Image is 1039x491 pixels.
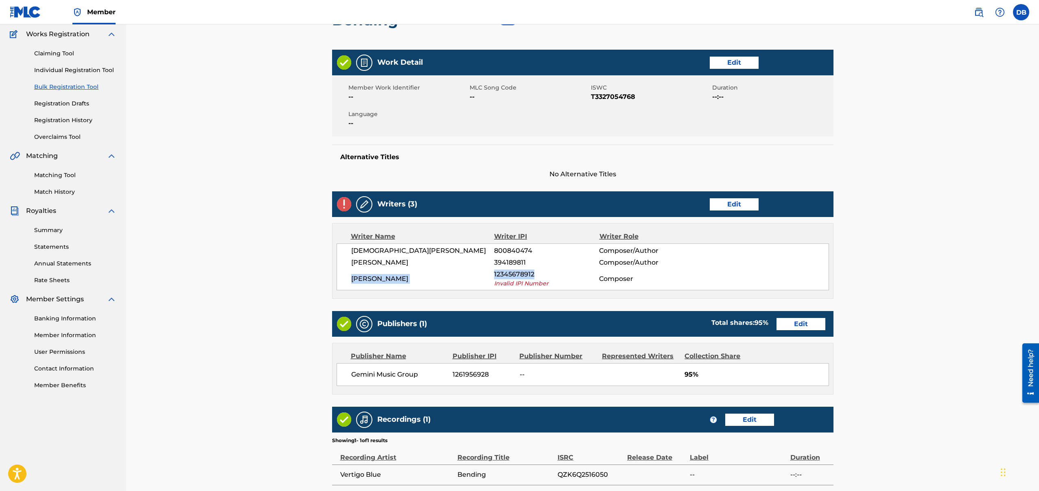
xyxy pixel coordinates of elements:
[359,415,369,425] img: Recordings
[332,437,387,444] p: Showing 1 - 1 of 1 results
[340,153,825,161] h5: Alternative Titles
[685,370,829,379] span: 95%
[34,348,116,356] a: User Permissions
[26,206,56,216] span: Royalties
[359,319,369,329] img: Publishers
[494,258,599,267] span: 394189811
[790,470,829,480] span: --:--
[34,171,116,180] a: Matching Tool
[337,55,351,70] img: Valid
[26,151,58,161] span: Matching
[351,370,447,379] span: Gemini Music Group
[591,92,710,102] span: T3327054768
[107,151,116,161] img: expand
[337,412,351,427] img: Valid
[777,318,825,330] a: Edit
[10,294,20,304] img: Member Settings
[1001,460,1006,484] div: Drag
[998,452,1039,491] iframe: Chat Widget
[377,415,431,424] h5: Recordings (1)
[107,294,116,304] img: expand
[10,151,20,161] img: Matching
[26,29,90,39] span: Works Registration
[34,116,116,125] a: Registration History
[10,206,20,216] img: Royalties
[351,258,494,267] span: [PERSON_NAME]
[34,314,116,323] a: Banking Information
[710,198,759,210] a: Edit
[351,274,494,284] span: [PERSON_NAME]
[377,199,417,209] h5: Writers (3)
[1013,4,1029,20] div: User Menu
[34,49,116,58] a: Claiming Tool
[10,29,20,39] img: Works Registration
[453,370,514,379] span: 1261956928
[453,351,514,361] div: Publisher IPI
[494,279,599,288] span: Invalid IPI Number
[377,58,423,67] h5: Work Detail
[627,444,686,463] div: Release Date
[332,169,833,179] span: No Alternative Titles
[348,110,468,118] span: Language
[348,83,468,92] span: Member Work Identifier
[34,276,116,285] a: Rate Sheets
[1016,340,1039,406] iframe: Resource Center
[992,4,1008,20] div: Help
[558,470,623,480] span: QZK6Q2516050
[494,270,599,279] span: 12345678912
[519,351,596,361] div: Publisher Number
[725,414,774,426] a: Edit
[340,470,453,480] span: Vertigo Blue
[34,259,116,268] a: Annual Statements
[690,444,786,463] div: Label
[711,318,768,328] div: Total shares:
[34,381,116,390] a: Member Benefits
[34,188,116,196] a: Match History
[34,226,116,235] a: Summary
[351,246,494,256] span: [DEMOGRAPHIC_DATA][PERSON_NAME]
[602,351,678,361] div: Represented Writers
[599,274,695,284] span: Composer
[558,444,623,463] div: ISRC
[351,232,494,241] div: Writer Name
[72,7,82,17] img: Top Rightsholder
[599,246,695,256] span: Composer/Author
[971,4,987,20] a: Public Search
[34,133,116,141] a: Overclaims Tool
[494,246,599,256] span: 800840474
[10,6,41,18] img: MLC Logo
[520,370,596,379] span: --
[34,66,116,75] a: Individual Registration Tool
[337,317,351,331] img: Valid
[591,83,710,92] span: ISWC
[348,118,468,128] span: --
[712,83,831,92] span: Duration
[34,243,116,251] a: Statements
[690,470,786,480] span: --
[685,351,756,361] div: Collection Share
[359,199,369,209] img: Writers
[755,319,768,327] span: 95 %
[599,232,695,241] div: Writer Role
[107,29,116,39] img: expand
[710,57,759,69] a: Edit
[457,470,553,480] span: Bending
[995,7,1005,17] img: help
[351,351,446,361] div: Publisher Name
[710,416,717,423] span: ?
[377,319,427,329] h5: Publishers (1)
[359,58,369,68] img: Work Detail
[34,83,116,91] a: Bulk Registration Tool
[599,258,695,267] span: Composer/Author
[348,92,468,102] span: --
[34,364,116,373] a: Contact Information
[26,294,84,304] span: Member Settings
[790,444,829,463] div: Duration
[337,197,351,211] img: Invalid
[340,444,453,463] div: Recording Artist
[494,232,599,241] div: Writer IPI
[87,7,116,17] span: Member
[107,206,116,216] img: expand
